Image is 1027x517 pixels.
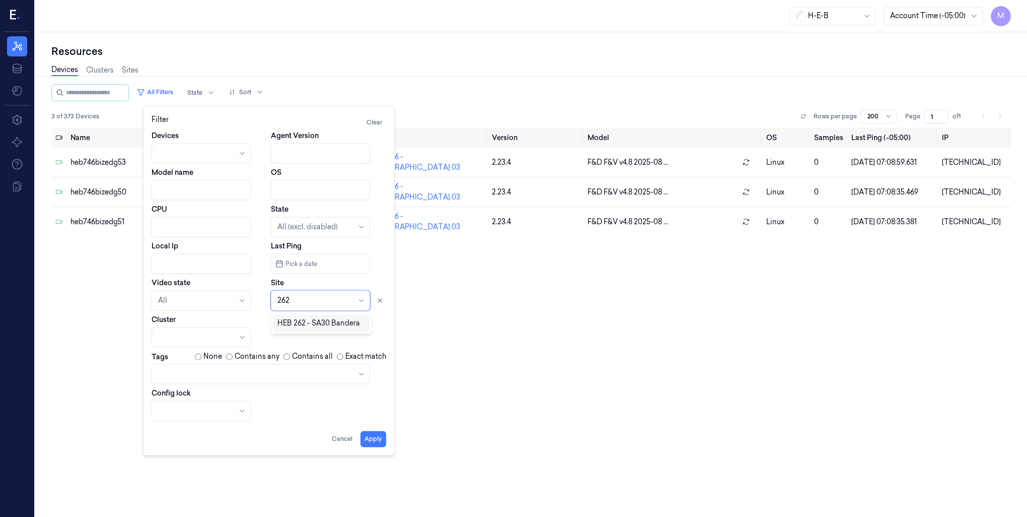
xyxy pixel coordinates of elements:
th: Name [66,127,187,148]
div: 2.23.4 [492,187,579,198]
label: Video state [152,278,190,288]
th: Version [488,127,583,148]
th: Model [583,127,762,148]
nav: pagination [977,109,1007,123]
div: Resources [51,44,1011,58]
div: Filter [152,114,386,131]
div: heb746bizedg51 [70,217,183,227]
label: None [203,351,222,362]
button: Pick a date [271,253,370,274]
div: 2.23.4 [492,157,579,168]
th: OS [762,127,811,148]
div: [DATE] 07:08:35.469 [851,187,933,198]
a: Sites [122,65,138,76]
label: Cluster [152,314,176,325]
label: Local Ip [152,241,178,251]
span: Page [905,112,920,121]
div: 0 [814,157,843,168]
label: Contains any [235,351,279,362]
th: Last Ping (-05:00) [847,127,937,148]
th: Site [366,127,487,148]
label: Last Ping [271,241,302,251]
label: Agent Version [271,131,319,141]
span: Pick a date [283,259,317,269]
button: Clear [362,114,386,131]
th: IP [938,127,1011,148]
button: Cancel [328,431,356,447]
button: All Filters [133,84,177,100]
a: Clusters [86,65,114,76]
span: F&D F&V v4.8 2025-08 ... [588,157,668,168]
div: 0 [814,217,843,227]
th: Samples [810,127,847,148]
p: linux [766,157,806,168]
div: HEB 262 - SA30 Bandera [277,318,360,329]
label: Devices [152,131,179,141]
label: Config lock [152,388,191,398]
div: [DATE] 07:08:35.381 [851,217,933,227]
label: CPU [152,204,167,214]
span: 3 of 373 Devices [51,112,99,121]
label: Model name [152,167,193,177]
div: heb746bizedg53 [70,157,183,168]
button: Apply [360,431,386,447]
label: Exact match [345,351,386,362]
label: Site [271,278,284,288]
label: State [271,204,288,214]
label: Contains all [292,351,333,362]
div: [TECHNICAL_ID] [942,157,1007,168]
button: M [991,6,1011,26]
div: 0 [814,187,843,198]
span: F&D F&V v4.8 2025-08 ... [588,217,668,227]
span: of 1 [952,112,969,121]
label: Tags [152,353,168,360]
div: [TECHNICAL_ID] [942,217,1007,227]
label: OS [271,167,281,177]
a: Devices [51,64,78,76]
span: F&D F&V v4.8 2025-08 ... [588,187,668,198]
div: [DATE] 07:08:59.631 [851,157,933,168]
div: 2.23.4 [492,217,579,227]
p: linux [766,217,806,227]
div: [TECHNICAL_ID] [942,187,1007,198]
div: heb746bizedg50 [70,187,183,198]
p: Rows per page [814,112,857,121]
p: linux [766,187,806,198]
